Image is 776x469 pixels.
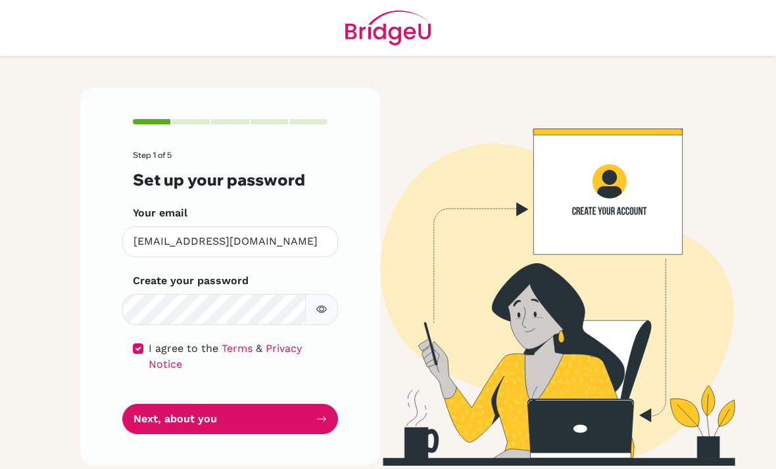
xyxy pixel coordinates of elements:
span: Step 1 of 5 [133,150,172,160]
a: Terms [222,342,253,355]
label: Your email [133,205,187,221]
span: I agree to the [149,342,218,355]
button: Next, about you [122,404,338,435]
span: & [256,342,262,355]
a: Privacy Notice [149,342,302,370]
input: Insert your email* [122,226,338,257]
h3: Set up your password [133,170,327,189]
label: Create your password [133,273,249,289]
